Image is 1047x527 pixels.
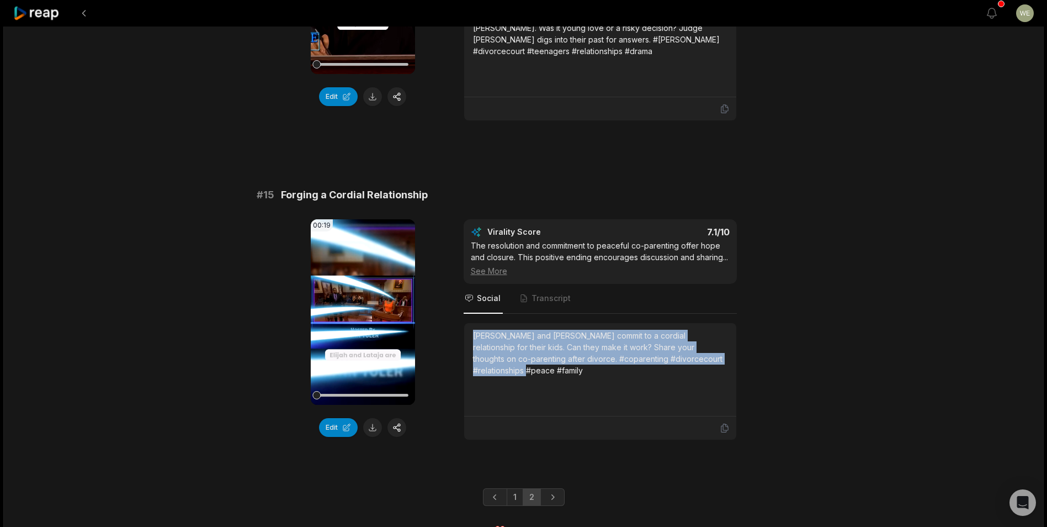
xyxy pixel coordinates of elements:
a: Previous page [483,488,507,506]
nav: Tabs [464,284,737,314]
ul: Pagination [483,488,565,506]
div: The resolution and commitment to peaceful co-parenting offer hope and closure. This positive endi... [471,240,730,277]
a: Page 1 [507,488,523,506]
button: Edit [319,87,358,106]
span: # 15 [257,187,274,203]
div: [PERSON_NAME] and [PERSON_NAME] commit to a cordial relationship for their kids. Can they make it... [473,330,727,376]
a: Page 2 is your current page [523,488,541,506]
div: See More [471,265,730,277]
div: 7.1 /10 [611,226,730,238]
span: Forging a Cordial Relationship [281,187,428,203]
span: Social [477,293,501,304]
div: Virality Score [487,226,606,238]
div: Open Intercom Messenger [1009,489,1036,516]
a: Next page [540,488,565,506]
video: Your browser does not support mp4 format. [311,219,415,405]
button: Edit [319,418,358,437]
span: Transcript [532,293,571,304]
div: [PERSON_NAME] ran away from home at just 15 to be with [PERSON_NAME]. Was it young love or a risk... [473,10,727,57]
